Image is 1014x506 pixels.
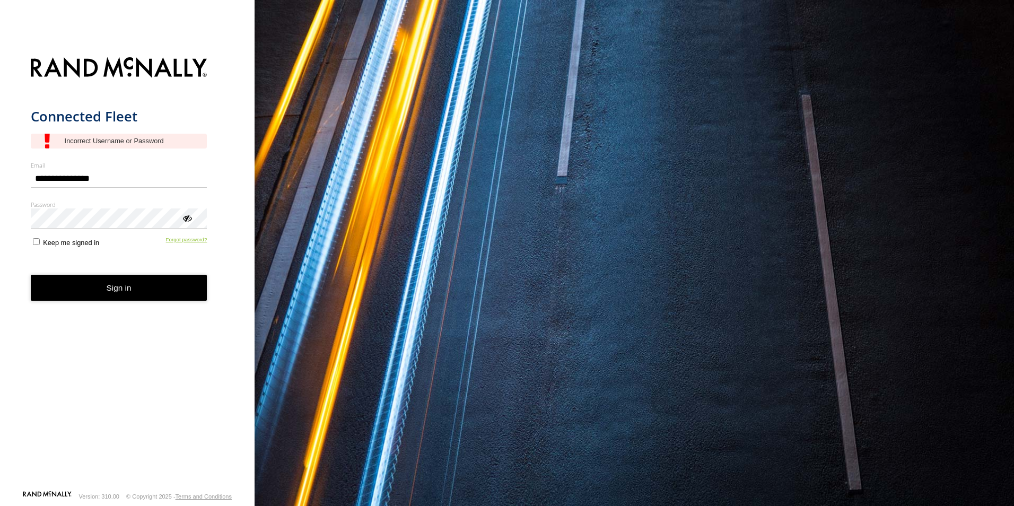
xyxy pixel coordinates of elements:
a: Visit our Website [23,491,72,502]
input: Keep me signed in [33,238,40,245]
div: Version: 310.00 [79,493,119,500]
span: Keep me signed in [43,239,99,247]
div: © Copyright 2025 - [126,493,232,500]
a: Terms and Conditions [176,493,232,500]
form: main [31,51,224,490]
div: ViewPassword [181,212,192,223]
a: Forgot password? [166,237,207,247]
img: Rand McNally [31,55,207,82]
button: Sign in [31,275,207,301]
label: Email [31,161,207,169]
h1: Connected Fleet [31,108,207,125]
label: Password [31,200,207,208]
